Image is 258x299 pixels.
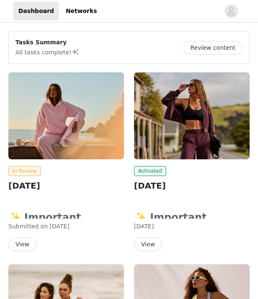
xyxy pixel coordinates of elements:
h2: [DATE] [8,179,124,192]
a: View [8,241,36,248]
div: avatar [227,5,235,18]
a: View [134,241,162,248]
span: [DATE] [50,223,69,230]
p: All tasks complete! [15,47,80,57]
h2: [DATE] [134,179,250,192]
button: View [134,238,162,251]
a: Networks [61,2,102,20]
span: Submitted on [8,223,48,230]
button: View [8,238,36,251]
strong: ✨ Important Reminders ✨ [8,212,86,238]
img: Fabletics [8,72,124,159]
a: Dashboard [13,2,59,20]
strong: ✨ Important Reminders ✨ [134,212,212,238]
img: Fabletics [134,72,250,159]
span: Activated [134,166,166,176]
span: [DATE] [134,223,154,230]
p: Tasks Summary [15,38,80,47]
span: In Review [8,166,41,176]
button: Review content [183,41,243,54]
